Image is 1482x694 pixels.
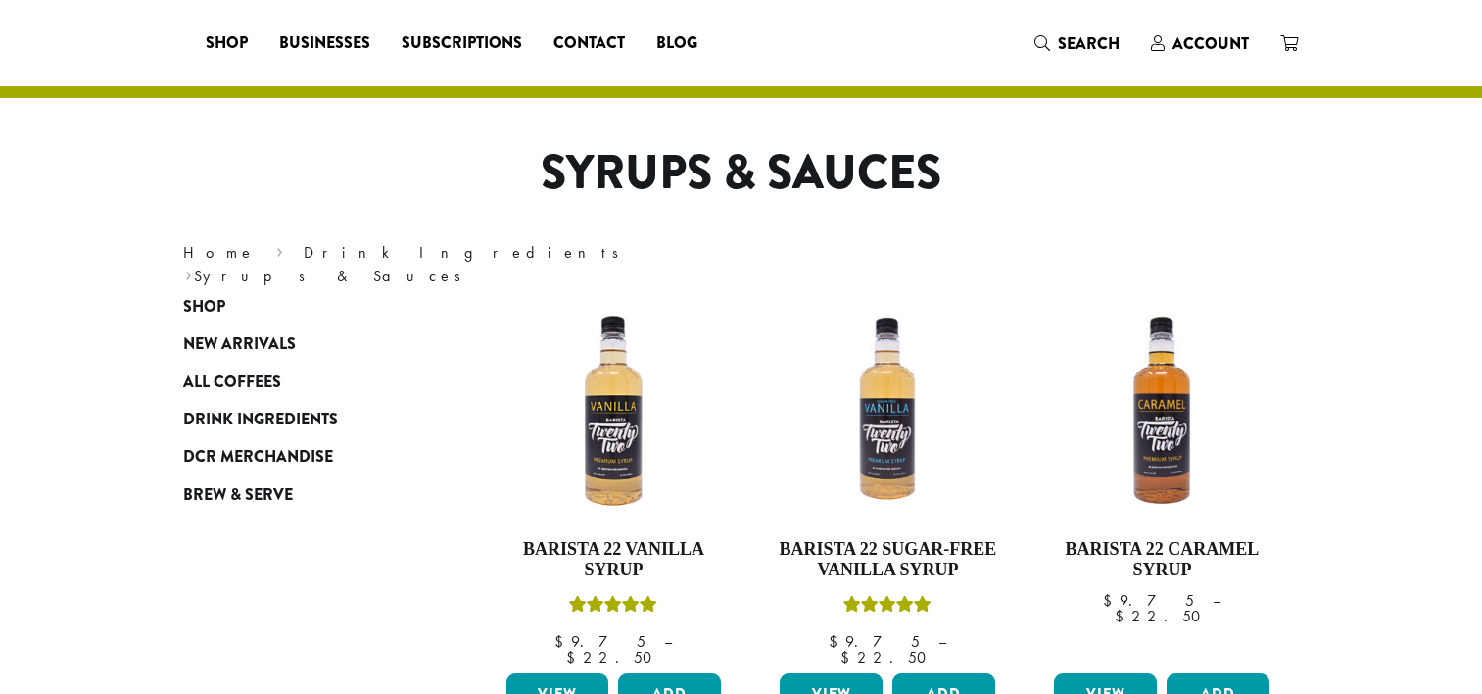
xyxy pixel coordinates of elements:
span: Shop [183,295,225,320]
a: New Arrivals [183,325,418,363]
span: Drink Ingredients [183,408,338,432]
img: CARAMEL-1-300x300.png [1049,298,1274,523]
span: $ [1115,606,1131,626]
bdi: 9.75 [829,631,920,652]
span: $ [566,647,583,668]
img: VANILLA-300x300.png [501,298,726,523]
span: – [938,631,946,652]
span: – [1213,590,1220,611]
a: All Coffees [183,363,418,400]
span: › [185,258,192,288]
a: Barista 22 Vanilla SyrupRated 5.00 out of 5 [502,298,727,666]
h4: Barista 22 Caramel Syrup [1049,539,1274,581]
bdi: 22.50 [840,647,935,668]
span: Contact [553,31,625,56]
img: SF-VANILLA-300x300.png [775,298,1000,523]
bdi: 9.75 [1103,590,1194,611]
a: Search [1019,27,1135,60]
span: All Coffees [183,371,281,395]
nav: Breadcrumb [183,241,712,288]
a: Shop [183,288,418,325]
span: Blog [656,31,697,56]
span: Subscriptions [402,31,522,56]
span: Search [1058,32,1120,55]
a: DCR Merchandise [183,438,418,475]
a: Drink Ingredients [183,401,418,438]
span: $ [829,631,845,652]
span: DCR Merchandise [183,445,333,470]
bdi: 22.50 [566,647,661,668]
span: Brew & Serve [183,483,293,508]
span: $ [554,631,571,652]
div: Rated 5.00 out of 5 [569,593,657,622]
span: $ [840,647,857,668]
span: – [664,631,672,652]
span: New Arrivals [183,332,296,357]
a: Shop [190,27,263,59]
div: Rated 5.00 out of 5 [843,593,932,622]
h1: Syrups & Sauces [168,145,1315,202]
span: › [276,234,283,265]
span: Account [1172,32,1249,55]
a: Brew & Serve [183,475,418,513]
bdi: 22.50 [1115,606,1210,626]
a: Drink Ingredients [304,242,632,263]
a: Barista 22 Sugar-Free Vanilla SyrupRated 5.00 out of 5 [775,298,1000,666]
a: Home [183,242,256,263]
bdi: 9.75 [554,631,645,652]
h4: Barista 22 Vanilla Syrup [502,539,727,581]
a: Barista 22 Caramel Syrup [1049,298,1274,666]
h4: Barista 22 Sugar-Free Vanilla Syrup [775,539,1000,581]
span: Shop [206,31,248,56]
span: $ [1103,590,1120,611]
span: Businesses [279,31,370,56]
